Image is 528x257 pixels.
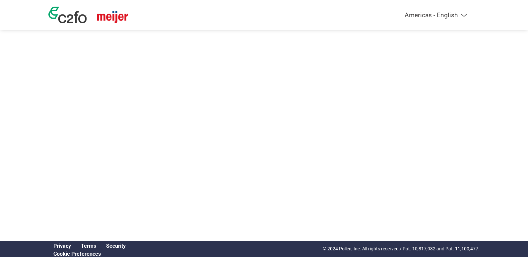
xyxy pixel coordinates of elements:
[81,243,96,249] a: Terms
[48,7,87,23] img: c2fo logo
[53,251,101,257] a: Cookie Preferences, opens a dedicated popup modal window
[97,11,128,23] img: Meijer
[323,245,480,252] p: © 2024 Pollen, Inc. All rights reserved / Pat. 10,817,932 and Pat. 11,100,477.
[53,243,71,249] a: Privacy
[106,243,126,249] a: Security
[48,251,131,257] div: Open Cookie Preferences Modal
